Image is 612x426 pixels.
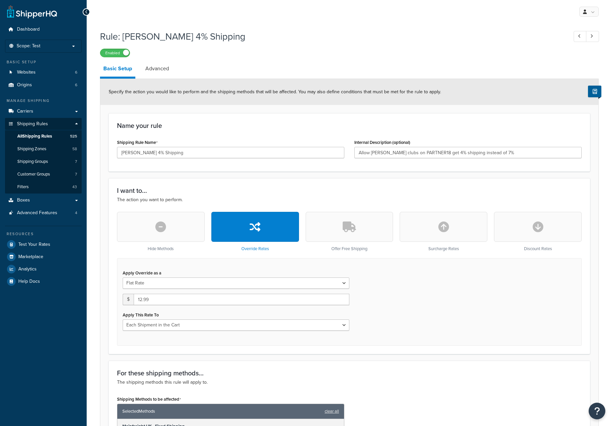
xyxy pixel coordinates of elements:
a: Previous Record [574,31,587,42]
span: Carriers [17,109,33,114]
p: The action you want to perform. [117,196,582,204]
a: Next Record [586,31,599,42]
span: $ [123,294,134,305]
span: Selected Methods [122,407,321,416]
span: Boxes [17,198,30,203]
a: Filters43 [5,181,82,193]
span: 7 [75,172,77,177]
span: Filters [17,184,29,190]
div: Surcharge Rates [400,212,487,251]
span: 4 [75,210,77,216]
a: Shipping Rules [5,118,82,130]
span: Customer Groups [17,172,50,177]
span: Help Docs [18,279,40,284]
li: Customer Groups [5,168,82,181]
a: Advanced Features4 [5,207,82,219]
span: Analytics [18,266,37,272]
label: Shipping Methods to be affected [117,397,181,402]
a: Test Your Rates [5,238,82,250]
span: Test Your Rates [18,242,50,247]
div: Offer Free Shipping [306,212,393,251]
span: Scope: Test [17,43,40,49]
li: Advanced Features [5,207,82,219]
a: Analytics [5,263,82,275]
div: Resources [5,231,82,237]
span: 525 [70,134,77,139]
label: Shipping Rule Name [117,140,158,145]
a: Help Docs [5,275,82,287]
li: Shipping Groups [5,156,82,168]
span: 6 [75,82,77,88]
a: Dashboard [5,23,82,36]
div: Override Rates [211,212,299,251]
label: Apply Override as a [123,270,161,275]
span: 43 [72,184,77,190]
a: AllShipping Rules525 [5,130,82,143]
a: Shipping Groups7 [5,156,82,168]
h1: Rule: [PERSON_NAME] 4% Shipping [100,30,561,43]
a: Boxes [5,194,82,207]
span: Shipping Rules [17,121,48,127]
a: Advanced [142,61,172,77]
button: Show Help Docs [588,86,601,97]
label: Enabled [100,49,130,57]
h3: For these shipping methods... [117,369,582,377]
a: Websites6 [5,66,82,79]
span: Shipping Groups [17,159,48,165]
a: Origins6 [5,79,82,91]
label: Apply This Rate To [123,312,159,317]
span: 7 [75,159,77,165]
div: Hide Methods [117,212,205,251]
a: clear all [325,407,339,416]
li: Filters [5,181,82,193]
li: Shipping Zones [5,143,82,155]
label: Internal Description (optional) [354,140,410,145]
div: Manage Shipping [5,98,82,104]
div: Discount Rates [494,212,582,251]
li: Shipping Rules [5,118,82,194]
a: Carriers [5,105,82,118]
span: Specify the action you would like to perform and the shipping methods that will be affected. You ... [109,88,441,95]
span: 58 [72,146,77,152]
a: Basic Setup [100,61,135,79]
li: Websites [5,66,82,79]
a: Shipping Zones58 [5,143,82,155]
h3: Name your rule [117,122,582,129]
div: Basic Setup [5,59,82,65]
button: Open Resource Center [589,403,605,419]
span: 6 [75,70,77,75]
a: Customer Groups7 [5,168,82,181]
span: All Shipping Rules [17,134,52,139]
span: Marketplace [18,254,43,260]
li: Origins [5,79,82,91]
h3: I want to... [117,187,582,194]
span: Shipping Zones [17,146,46,152]
a: Marketplace [5,251,82,263]
span: Origins [17,82,32,88]
span: Dashboard [17,27,40,32]
p: The shipping methods this rule will apply to. [117,379,582,386]
span: Advanced Features [17,210,57,216]
span: Websites [17,70,36,75]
